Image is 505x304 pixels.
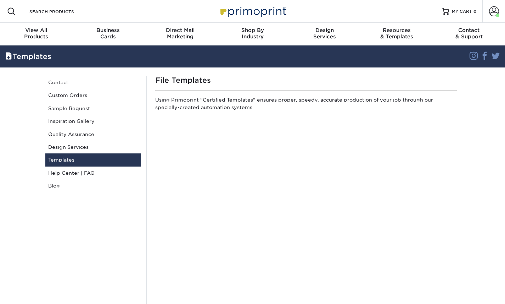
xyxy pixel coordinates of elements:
a: Direct MailMarketing [144,23,217,45]
a: Inspiration Gallery [45,115,141,127]
a: Sample Request [45,102,141,115]
a: Contact& Support [433,23,505,45]
span: Contact [433,27,505,33]
a: DesignServices [288,23,361,45]
div: Marketing [144,27,217,40]
span: Business [72,27,145,33]
a: Contact [45,76,141,89]
span: MY CART [452,9,472,15]
span: Design [288,27,361,33]
a: Templates [45,153,141,166]
input: SEARCH PRODUCTS..... [29,7,98,16]
a: Design Services [45,141,141,153]
span: 0 [473,9,477,14]
span: Direct Mail [144,27,217,33]
a: BusinessCards [72,23,145,45]
span: Resources [361,27,433,33]
span: Shop By [217,27,289,33]
div: Cards [72,27,145,40]
img: Primoprint [217,4,288,19]
a: Blog [45,179,141,192]
a: Help Center | FAQ [45,167,141,179]
a: Resources& Templates [361,23,433,45]
div: & Support [433,27,505,40]
div: Industry [217,27,289,40]
a: Custom Orders [45,89,141,102]
p: Using Primoprint "Certified Templates" ensures proper, speedy, accurate production of your job th... [155,96,457,114]
a: Shop ByIndustry [217,23,289,45]
div: & Templates [361,27,433,40]
a: Quality Assurance [45,128,141,141]
h1: File Templates [155,76,457,85]
div: Services [288,27,361,40]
